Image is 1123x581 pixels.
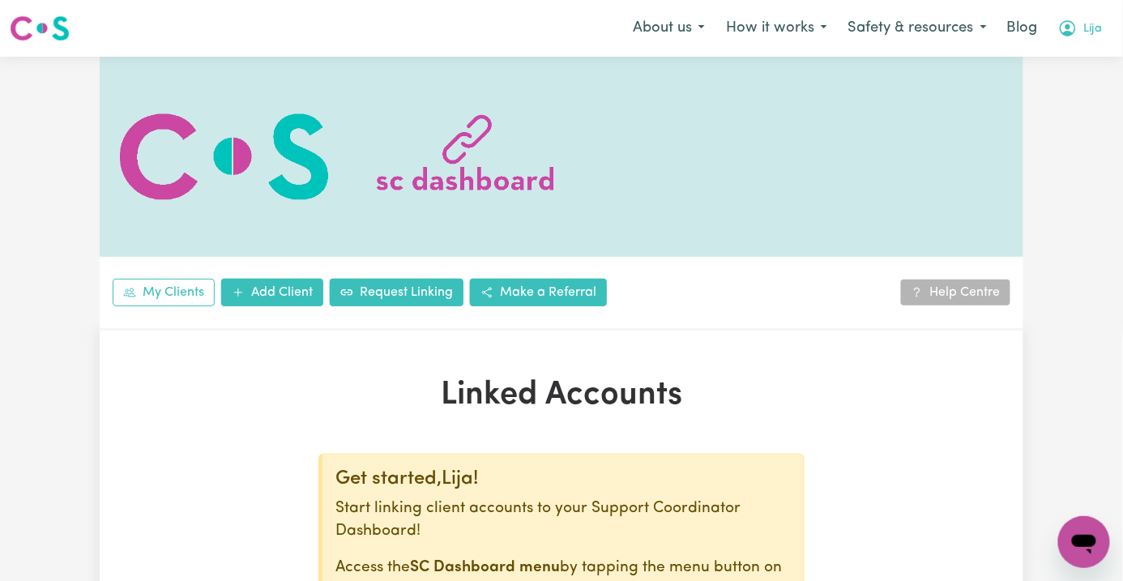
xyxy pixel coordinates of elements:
button: How it works [715,11,838,45]
a: Add Client [221,279,323,306]
a: Careseekers logo [10,10,70,47]
b: SC Dashboard menu [410,560,560,575]
div: Get started, Lija ! [335,468,791,491]
button: About us [622,11,715,45]
a: Make a Referral [470,279,607,306]
img: Careseekers logo [10,14,70,43]
button: Safety & resources [838,11,997,45]
button: My Account [1048,11,1113,45]
a: Help Centre [901,280,1010,305]
a: Blog [997,11,1048,46]
a: Request Linking [330,279,463,306]
h1: Linked Accounts [263,376,860,415]
p: Start linking client accounts to your Support Coordinator Dashboard! [335,498,791,545]
iframe: Button to launch messaging window [1058,516,1110,568]
span: Lija [1084,20,1103,38]
a: My Clients [113,279,215,306]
